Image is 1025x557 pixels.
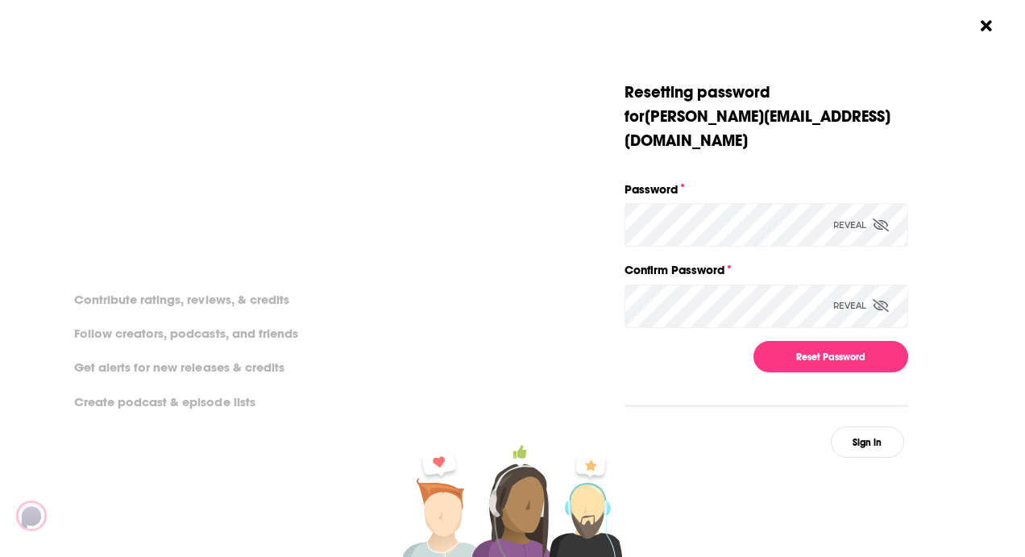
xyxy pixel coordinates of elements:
label: Password [625,179,908,200]
a: Podchaser - Follow, Share and Rate Podcasts [16,501,158,531]
div: Reveal [833,285,889,328]
li: Create podcast & episode lists [64,391,267,412]
button: Sign in [831,426,904,458]
img: Podchaser - Follow, Share and Rate Podcasts [16,501,171,531]
button: Close Button [971,10,1002,41]
button: Reset Password [753,341,908,372]
li: On Podchaser you can: [64,260,387,276]
li: Get alerts for new releases & credits [64,356,296,377]
label: Confirm Password [625,260,908,281]
li: Follow creators, podcasts, and friends [64,322,310,343]
div: Resetting password for [PERSON_NAME][EMAIL_ADDRESS][DOMAIN_NAME] [625,81,908,153]
a: create an account [142,85,301,107]
li: Contribute ratings, reviews, & credits [64,289,301,310]
div: Reveal [833,203,889,247]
